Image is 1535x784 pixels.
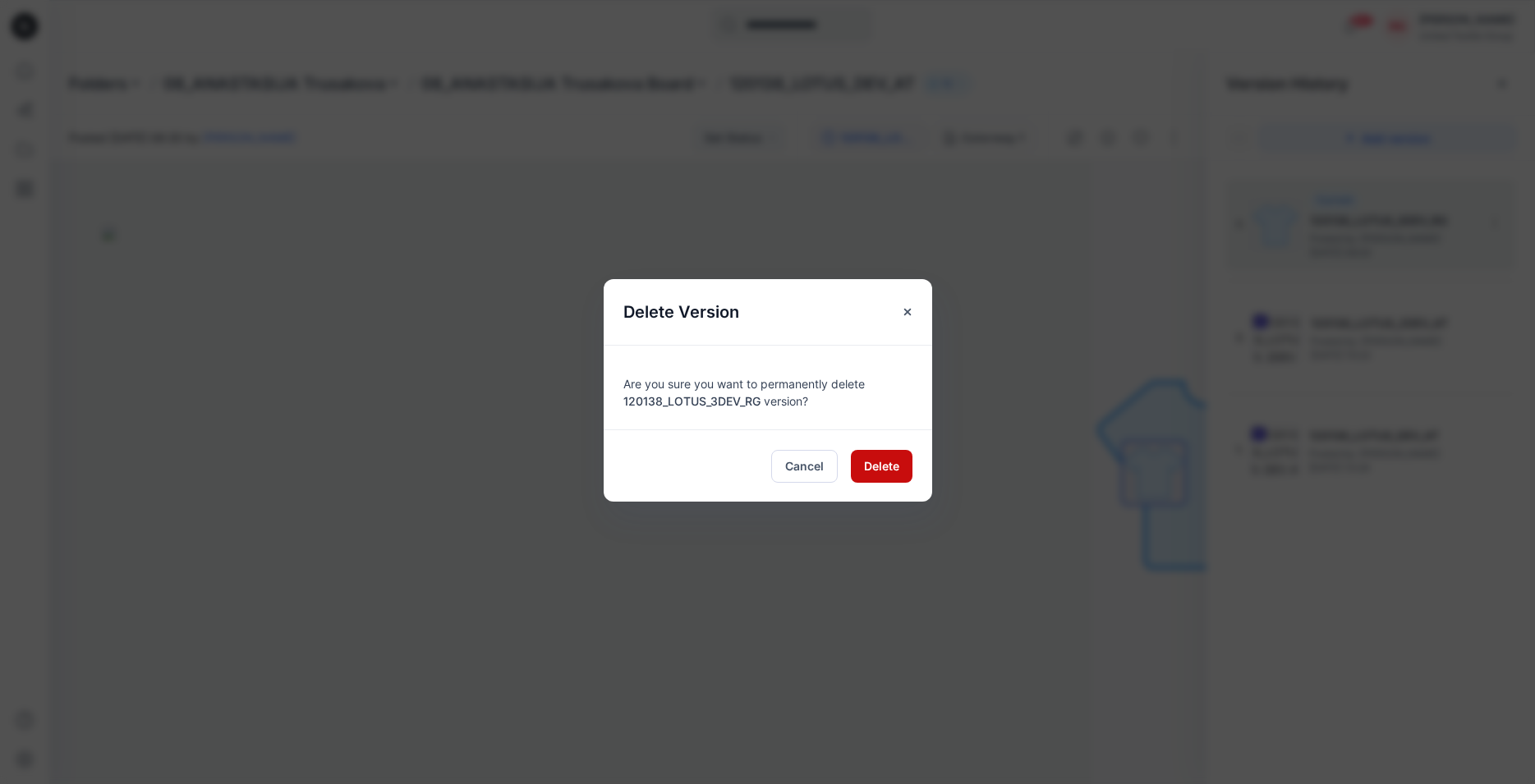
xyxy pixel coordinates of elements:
span: Delete [864,457,899,475]
button: Cancel [771,450,838,483]
div: Are you sure you want to permanently delete version? [623,365,912,410]
span: Cancel [785,457,824,475]
h5: Delete Version [604,279,759,345]
button: Close [893,297,922,327]
button: Delete [851,450,912,483]
span: 120138_LOTUS_3DEV_RG [623,394,761,408]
